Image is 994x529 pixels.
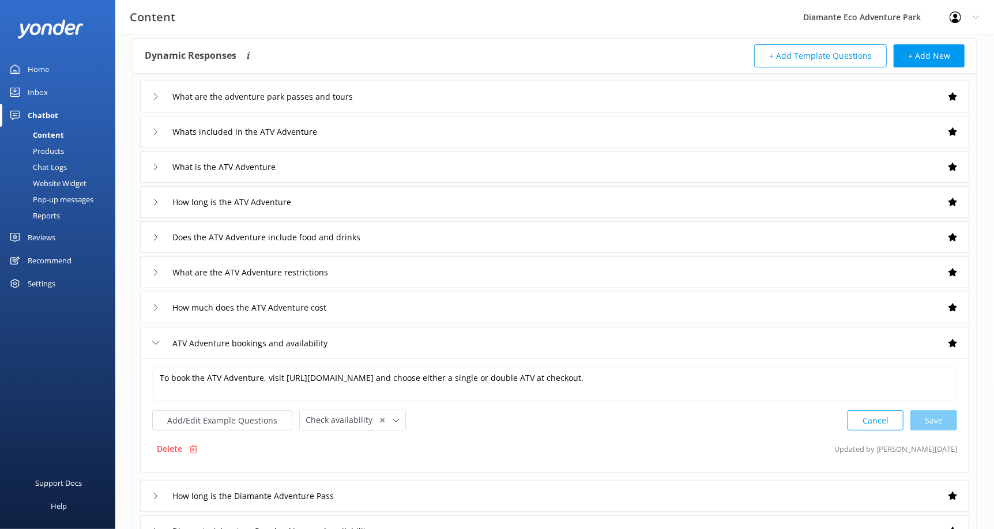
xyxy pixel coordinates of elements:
a: Website Widget [7,175,115,191]
span: Check availability [306,414,379,426]
h4: Dynamic Responses [145,44,236,67]
button: Cancel [848,410,903,430]
img: yonder-white-logo.png [17,20,84,39]
div: Chatbot [28,104,58,127]
a: Chat Logs [7,159,115,175]
a: Pop-up messages [7,191,115,207]
span: ✕ [379,415,385,426]
div: Help [51,494,67,517]
p: Delete [157,443,182,455]
a: Content [7,127,115,143]
div: Home [28,58,49,81]
div: Content [7,127,64,143]
button: + Add New [894,44,965,67]
div: Products [7,143,64,159]
textarea: To book the ATV Adventure, visit [URL][DOMAIN_NAME] and choose either a single or double ATV at c... [153,366,956,402]
h3: Content [130,8,175,27]
div: Recommend [28,249,71,272]
a: Reports [7,207,115,224]
div: Settings [28,272,55,295]
button: Add/Edit Example Questions [152,410,292,430]
div: Chat Logs [7,159,67,175]
p: Updated by [PERSON_NAME] [DATE] [834,438,957,460]
div: Website Widget [7,175,86,191]
div: Inbox [28,81,48,104]
div: Reviews [28,226,55,249]
div: Support Docs [36,471,82,494]
a: Products [7,143,115,159]
div: Pop-up messages [7,191,93,207]
button: + Add Template Questions [754,44,887,67]
div: Reports [7,207,60,224]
